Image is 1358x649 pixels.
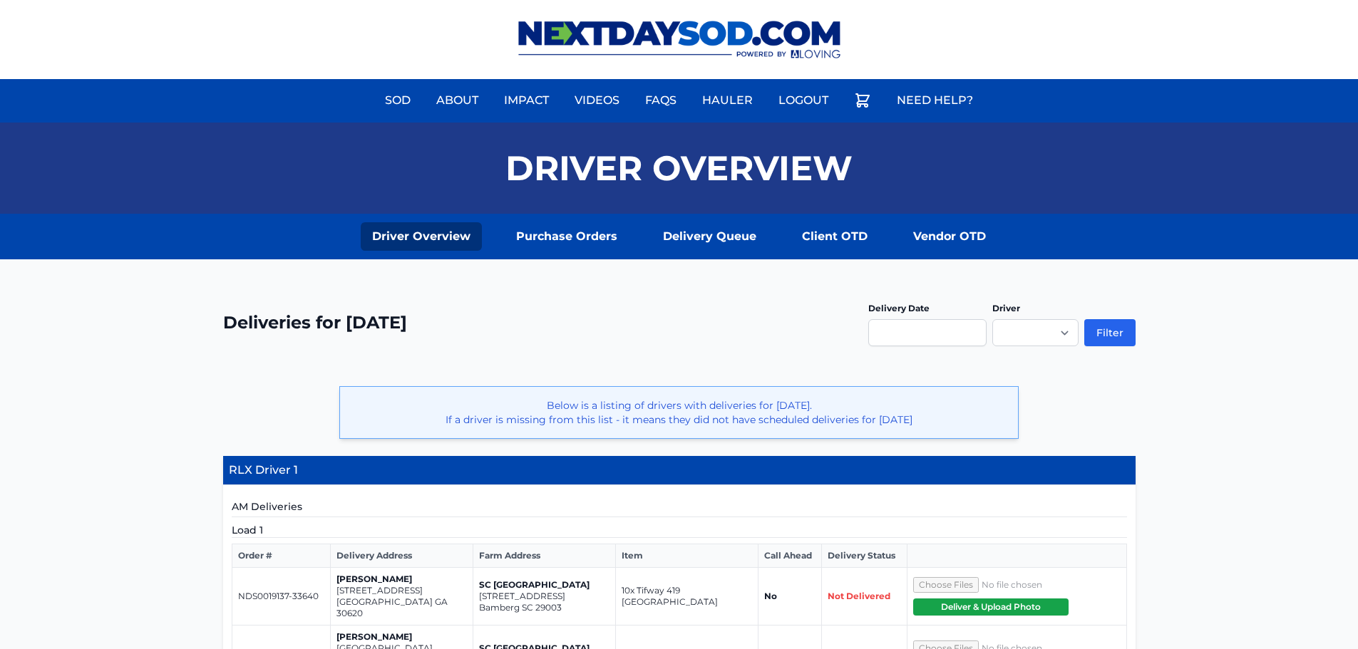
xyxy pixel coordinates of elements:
[758,544,821,568] th: Call Ahead
[336,573,467,585] p: [PERSON_NAME]
[694,83,761,118] a: Hauler
[495,83,557,118] a: Impact
[428,83,487,118] a: About
[505,222,629,251] a: Purchase Orders
[223,311,407,334] h2: Deliveries for [DATE]
[637,83,685,118] a: FAQs
[330,544,473,568] th: Delivery Address
[361,222,482,251] a: Driver Overview
[913,598,1069,616] button: Deliver & Upload Photo
[479,579,609,591] p: SC [GEOGRAPHIC_DATA]
[615,568,758,625] td: 10x Tifway 419 [GEOGRAPHIC_DATA]
[336,596,467,619] p: [GEOGRAPHIC_DATA] GA 30620
[238,591,324,602] p: NDS0019137-33640
[351,398,1007,427] p: Below is a listing of drivers with deliveries for [DATE]. If a driver is missing from this list -...
[902,222,997,251] a: Vendor OTD
[868,303,930,313] label: Delivery Date
[232,544,330,568] th: Order #
[566,83,628,118] a: Videos
[505,151,853,185] h1: Driver Overview
[232,523,1127,538] h5: Load 1
[223,456,1136,485] h4: RLX Driver 1
[652,222,768,251] a: Delivery Queue
[479,602,609,613] p: Bamberg SC 29003
[828,591,890,601] span: Not Delivered
[764,591,777,601] strong: No
[888,83,982,118] a: Need Help?
[770,83,837,118] a: Logout
[336,585,467,596] p: [STREET_ADDRESS]
[479,591,609,602] p: [STREET_ADDRESS]
[473,544,615,568] th: Farm Address
[791,222,879,251] a: Client OTD
[615,544,758,568] th: Item
[336,631,467,643] p: [PERSON_NAME]
[232,499,1127,517] h5: AM Deliveries
[822,544,907,568] th: Delivery Status
[1084,319,1136,346] button: Filter
[992,303,1020,313] label: Driver
[376,83,419,118] a: Sod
